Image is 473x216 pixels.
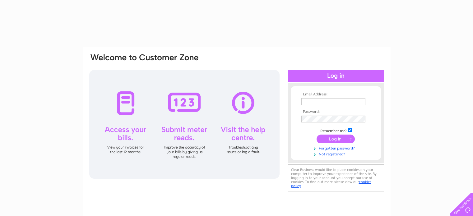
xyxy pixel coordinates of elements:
a: cookies policy [291,180,371,188]
th: Password: [300,110,372,114]
a: Forgotten password? [301,145,372,151]
input: Submit [317,135,355,143]
th: Email Address: [300,92,372,97]
a: Not registered? [301,151,372,157]
td: Remember me? [300,127,372,133]
div: Clear Business would like to place cookies on your computer to improve your experience of the sit... [288,164,384,191]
